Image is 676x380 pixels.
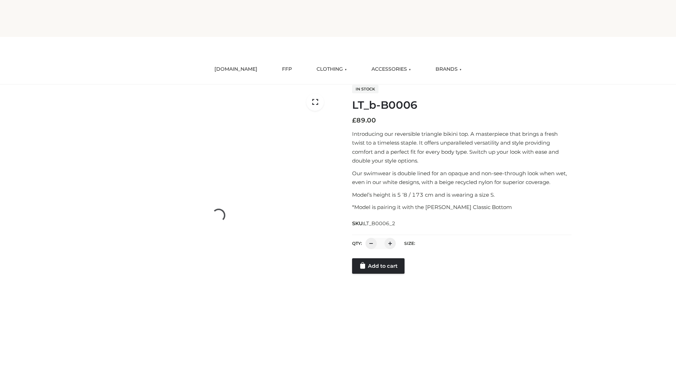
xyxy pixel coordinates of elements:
label: QTY: [352,241,362,246]
a: ACCESSORIES [366,62,416,77]
label: Size: [404,241,415,246]
p: Model’s height is 5 ‘8 / 173 cm and is wearing a size S. [352,190,571,199]
p: Our swimwear is double lined for an opaque and non-see-through look when wet, even in our white d... [352,169,571,187]
span: In stock [352,85,378,93]
a: Add to cart [352,258,405,274]
a: FFP [277,62,297,77]
span: LT_B0006_2 [364,220,395,227]
p: *Model is pairing it with the [PERSON_NAME] Classic Bottom [352,203,571,212]
span: £ [352,116,356,124]
a: [DOMAIN_NAME] [209,62,263,77]
p: Introducing our reversible triangle bikini top. A masterpiece that brings a fresh twist to a time... [352,129,571,165]
bdi: 89.00 [352,116,376,124]
span: SKU: [352,219,396,228]
h1: LT_b-B0006 [352,99,571,112]
a: BRANDS [430,62,467,77]
a: CLOTHING [311,62,352,77]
